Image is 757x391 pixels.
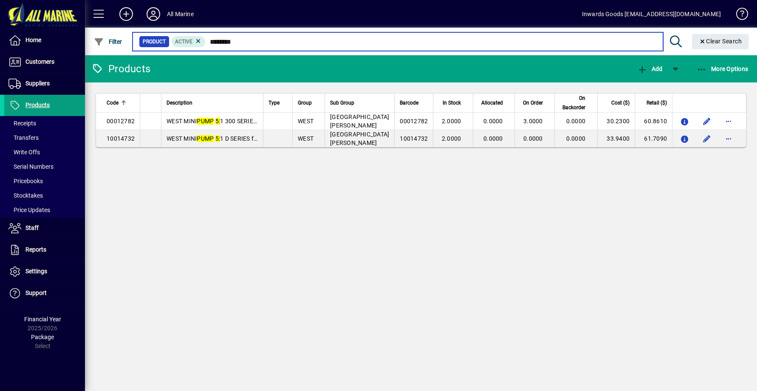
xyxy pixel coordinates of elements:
[91,62,150,76] div: Products
[298,98,312,108] span: Group
[4,218,85,239] a: Staff
[8,120,36,127] span: Receipts
[25,289,47,296] span: Support
[400,135,428,142] span: 10014732
[699,38,742,45] span: Clear Search
[4,283,85,304] a: Support
[442,135,461,142] span: 2.0000
[167,135,291,142] span: WEST MINI 1 D SERIES for 12, 24l Kits
[478,98,510,108] div: Allocated
[722,114,735,128] button: More options
[25,37,41,43] span: Home
[611,98,630,108] span: Cost ($)
[167,7,194,21] div: All Marine
[4,188,85,203] a: Stocktakes
[560,93,585,112] span: On Backorder
[483,118,503,125] span: 0.0000
[523,135,543,142] span: 0.0000
[566,135,586,142] span: 0.0000
[113,6,140,22] button: Add
[25,58,54,65] span: Customers
[4,51,85,73] a: Customers
[197,135,214,142] em: PUMP
[692,34,749,49] button: Clear
[597,130,635,147] td: 33.9400
[8,192,43,199] span: Stocktakes
[523,98,542,108] span: On Order
[25,80,50,87] span: Suppliers
[400,98,428,108] div: Barcode
[442,118,461,125] span: 2.0000
[25,246,46,253] span: Reports
[400,98,418,108] span: Barcode
[8,163,54,170] span: Serial Numbers
[560,93,593,112] div: On Backorder
[637,65,662,72] span: Add
[140,6,167,22] button: Profile
[25,224,39,231] span: Staff
[438,98,469,108] div: In Stock
[523,118,543,125] span: 3.0000
[25,268,47,275] span: Settings
[635,61,664,76] button: Add
[635,113,672,130] td: 60.8610
[268,98,287,108] div: Type
[167,98,258,108] div: Description
[31,334,54,340] span: Package
[172,36,206,47] mat-chip: Activation Status: Active
[107,135,135,142] span: 10014732
[481,98,503,108] span: Allocated
[107,98,135,108] div: Code
[566,118,586,125] span: 0.0000
[700,114,713,128] button: Edit
[197,118,214,125] em: PUMP
[4,261,85,282] a: Settings
[330,98,389,108] div: Sub Group
[729,2,746,29] a: Knowledge Base
[520,98,550,108] div: On Order
[4,159,85,174] a: Serial Numbers
[215,118,220,125] em: 5:
[298,135,314,142] span: WEST
[4,203,85,217] a: Price Updates
[582,7,721,21] div: Inwards Goods [EMAIL_ADDRESS][DOMAIN_NAME]
[4,239,85,261] a: Reports
[443,98,461,108] span: In Stock
[167,98,192,108] span: Description
[4,116,85,130] a: Receipts
[330,131,389,146] span: [GEOGRAPHIC_DATA][PERSON_NAME]
[94,38,122,45] span: Filter
[143,37,166,46] span: Product
[330,98,354,108] span: Sub Group
[695,61,751,76] button: More Options
[215,135,220,142] em: 5:
[167,118,301,125] span: WEST MINI 1 300 SERIES for 1.2, 4.8l Kits
[4,73,85,94] a: Suppliers
[697,65,749,72] span: More Options
[4,30,85,51] a: Home
[298,98,319,108] div: Group
[4,130,85,145] a: Transfers
[700,132,713,145] button: Edit
[635,130,672,147] td: 61.7090
[330,113,389,129] span: [GEOGRAPHIC_DATA][PERSON_NAME]
[92,34,124,49] button: Filter
[722,132,735,145] button: More options
[8,207,50,213] span: Price Updates
[400,118,428,125] span: 00012782
[175,39,192,45] span: Active
[8,149,40,156] span: Write Offs
[4,145,85,159] a: Write Offs
[647,98,667,108] span: Retail ($)
[268,98,280,108] span: Type
[25,102,50,108] span: Products
[8,178,43,184] span: Pricebooks
[107,98,119,108] span: Code
[24,316,61,323] span: Financial Year
[483,135,503,142] span: 0.0000
[107,118,135,125] span: 00012782
[8,134,39,141] span: Transfers
[597,113,635,130] td: 30.2300
[4,174,85,188] a: Pricebooks
[298,118,314,125] span: WEST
